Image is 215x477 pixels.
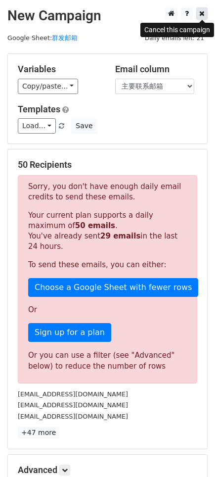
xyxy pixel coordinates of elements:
[18,159,197,170] h5: 50 Recipients
[7,34,78,42] small: Google Sheet:
[166,429,215,477] iframe: Chat Widget
[18,413,128,420] small: [EMAIL_ADDRESS][DOMAIN_NAME]
[166,429,215,477] div: 聊天小组件
[18,79,78,94] a: Copy/paste...
[71,118,97,134] button: Save
[28,350,187,372] div: Or you can use a filter (see "Advanced" below) to reduce the number of rows
[28,260,187,270] p: To send these emails, you can either:
[28,305,187,315] p: Or
[18,118,56,134] a: Load...
[28,182,187,202] p: Sorry, you don't have enough daily email credits to send these emails.
[18,401,128,409] small: [EMAIL_ADDRESS][DOMAIN_NAME]
[28,278,198,297] a: Choose a Google Sheet with fewer rows
[18,64,100,75] h5: Variables
[18,104,60,114] a: Templates
[18,390,128,398] small: [EMAIL_ADDRESS][DOMAIN_NAME]
[28,210,187,252] p: Your current plan supports a daily maximum of . You've already sent in the last 24 hours.
[100,232,140,240] strong: 29 emails
[18,465,197,476] h5: Advanced
[18,427,59,439] a: +47 more
[52,34,78,42] a: 群发邮箱
[141,34,208,42] a: Daily emails left: 21
[115,64,198,75] h5: Email column
[75,221,115,230] strong: 50 emails
[140,23,214,37] div: Cancel this campaign
[7,7,208,24] h2: New Campaign
[28,323,111,342] a: Sign up for a plan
